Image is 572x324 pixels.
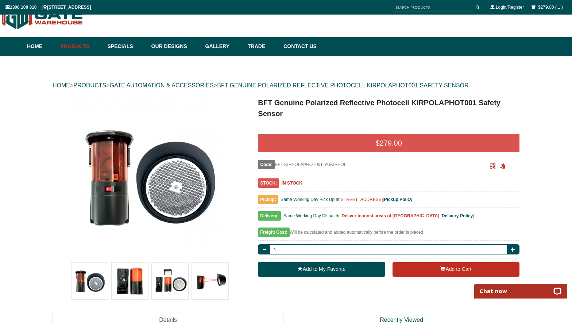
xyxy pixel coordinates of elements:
b: Deliver to most areas of [GEOGRAPHIC_DATA]. [342,213,441,218]
input: SEARCH PRODUCTS [392,3,473,12]
h1: BFT Genuine Polarized Reflective Photocell KIRPOLAPHOT001 Safety Sensor [258,97,519,119]
div: $ [258,134,519,152]
a: GATE AUTOMATION & ACCESSORIES [109,82,213,88]
a: BFT GENUINE POLARIZED REFLECTIVE PHOTOCELL KIRPOLAPHOT001 SAFETY SENSOR [217,82,468,88]
a: Add to My Favorite [258,262,385,277]
img: BFT Genuine Polarized Reflective Photocell KIRPOLAPHOT001 Safety Sensor [71,263,108,299]
button: Add to Cart [393,262,519,277]
span: Click to copy the URL [500,163,506,169]
span: Freight Cost: [258,228,290,237]
a: Home [27,37,57,56]
b: IN STOCK [282,181,302,186]
img: BFT Genuine Polarized Reflective Photocell KIRPOLAPHOT001 Safety Sensor - - Gate Warehouse [70,97,230,257]
span: STOCK: [258,178,279,188]
iframe: LiveChat chat widget [469,276,572,299]
a: Our Designs [148,37,202,56]
img: BFT Genuine Polarized Reflective Photocell KIRPOLAPHOT001 Safety Sensor [192,263,228,299]
span: Same Working Day Pick Up at [ ] [281,197,414,202]
a: Click to enlarge and scan to share. [490,164,495,169]
a: Specials [104,37,148,56]
div: [ ] [258,212,519,224]
span: Same Working Day Dispatch. [283,213,341,218]
a: [STREET_ADDRESS] [340,197,383,202]
span: Pickup: [258,195,278,204]
span: Delivery: [258,211,281,221]
a: Login/Register [496,5,524,10]
span: Code: [258,160,275,169]
div: Will be calculated and added automatically before the order is placed. [258,228,519,241]
a: HOME [53,82,70,88]
a: Contact Us [280,37,317,56]
a: Trade [244,37,280,56]
a: Pickup Policy [384,197,413,202]
a: Products [57,37,104,56]
img: BFT Genuine Polarized Reflective Photocell KIRPOLAPHOT001 Safety Sensor [152,263,188,299]
a: BFT Genuine Polarized Reflective Photocell KIRPOLAPHOT001 Safety Sensor - - Gate Warehouse [53,97,246,257]
span: 279.00 [380,139,402,147]
img: BFT Genuine Polarized Reflective Photocell KIRPOLAPHOT001 Safety Sensor [112,263,148,299]
div: BFT-KIRPOLAPHOT001-YUKIRPOL [258,160,476,169]
a: $279.00 ( 1 ) [538,5,563,10]
a: Gallery [202,37,244,56]
span: 1300 100 310 | [STREET_ADDRESS] [5,5,91,10]
div: > > > [53,74,519,97]
a: PRODUCTS [73,82,106,88]
a: Delivery Policy [442,213,473,218]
